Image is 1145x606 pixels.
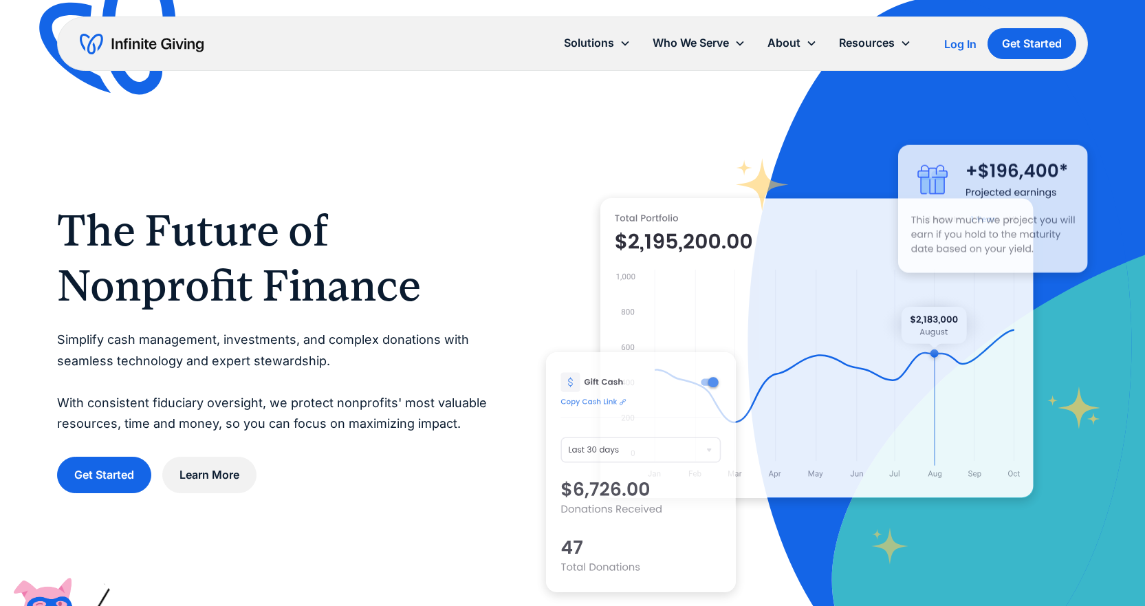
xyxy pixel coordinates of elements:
[944,36,977,52] a: Log In
[839,34,895,52] div: Resources
[756,28,828,58] div: About
[162,457,257,493] a: Learn More
[600,198,1034,497] img: nonprofit donation platform
[642,28,756,58] div: Who We Serve
[553,28,642,58] div: Solutions
[57,329,490,435] p: Simplify cash management, investments, and complex donations with seamless technology and expert ...
[57,203,490,313] h1: The Future of Nonprofit Finance
[546,352,736,592] img: donation software for nonprofits
[944,39,977,50] div: Log In
[564,34,614,52] div: Solutions
[828,28,922,58] div: Resources
[1047,387,1102,429] img: fundraising star
[767,34,800,52] div: About
[988,28,1076,59] a: Get Started
[80,33,204,55] a: home
[653,34,729,52] div: Who We Serve
[57,457,151,493] a: Get Started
